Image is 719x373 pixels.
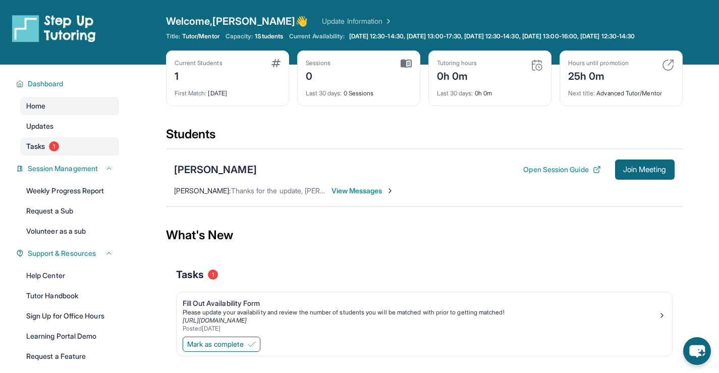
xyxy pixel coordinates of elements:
div: Tutoring hours [437,59,477,67]
span: Welcome, [PERSON_NAME] 👋 [166,14,308,28]
img: card [271,59,281,67]
div: Fill Out Availability Form [183,298,658,308]
img: logo [12,14,96,42]
div: Advanced Tutor/Mentor [568,83,674,97]
span: Tasks [176,268,204,282]
span: 1 Students [255,32,283,40]
div: 0 [306,67,331,83]
img: card [662,59,674,71]
a: Tasks1 [20,137,119,155]
span: Tasks [26,141,45,151]
span: View Messages [331,186,395,196]
div: 1 [175,67,223,83]
div: [PERSON_NAME] [174,163,257,177]
button: Mark as complete [183,337,260,352]
a: Update Information [322,16,393,26]
span: 1 [49,141,59,151]
button: Dashboard [24,79,113,89]
span: Support & Resources [28,248,96,258]
div: Current Students [175,59,223,67]
a: Learning Portal Demo [20,327,119,345]
span: Mark as complete [187,339,244,349]
span: Dashboard [28,79,64,89]
span: Updates [26,121,54,131]
span: Last 30 days : [306,89,342,97]
div: Hours until promotion [568,59,629,67]
img: card [531,59,543,71]
button: Open Session Guide [523,165,600,175]
button: chat-button [683,337,711,365]
button: Session Management [24,164,113,174]
button: Support & Resources [24,248,113,258]
span: Next title : [568,89,595,97]
span: Capacity: [226,32,253,40]
div: 0h 0m [437,83,543,97]
span: Home [26,101,45,111]
button: Join Meeting [615,159,675,180]
a: [URL][DOMAIN_NAME] [183,316,247,324]
a: Fill Out Availability FormPlease update your availability and review the number of students you w... [177,292,672,335]
div: 0h 0m [437,67,477,83]
a: Home [20,97,119,115]
a: Updates [20,117,119,135]
a: [DATE] 12:30-14:30, [DATE] 13:00-17:30, [DATE] 12:30-14:30, [DATE] 13:00-16:00, [DATE] 12:30-14:30 [347,32,637,40]
span: [PERSON_NAME] : [174,186,231,195]
span: Last 30 days : [437,89,473,97]
div: Please update your availability and review the number of students you will be matched with prior ... [183,308,658,316]
a: Volunteer as a sub [20,222,119,240]
img: Mark as complete [248,340,256,348]
img: Chevron-Right [386,187,394,195]
a: Sign Up for Office Hours [20,307,119,325]
div: [DATE] [175,83,281,97]
div: 0 Sessions [306,83,412,97]
a: Request a Feature [20,347,119,365]
div: Students [166,126,683,148]
span: Join Meeting [623,167,667,173]
a: Weekly Progress Report [20,182,119,200]
a: Request a Sub [20,202,119,220]
span: Tutor/Mentor [182,32,219,40]
div: Posted [DATE] [183,325,658,333]
a: Help Center [20,267,119,285]
span: [DATE] 12:30-14:30, [DATE] 13:00-17:30, [DATE] 12:30-14:30, [DATE] 13:00-16:00, [DATE] 12:30-14:30 [349,32,635,40]
img: Chevron Right [382,16,393,26]
span: Current Availability: [289,32,345,40]
span: Title: [166,32,180,40]
span: Session Management [28,164,98,174]
div: 25h 0m [568,67,629,83]
img: card [401,59,412,68]
a: Tutor Handbook [20,287,119,305]
div: What's New [166,213,683,257]
div: Sessions [306,59,331,67]
span: 1 [208,270,218,280]
span: First Match : [175,89,207,97]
